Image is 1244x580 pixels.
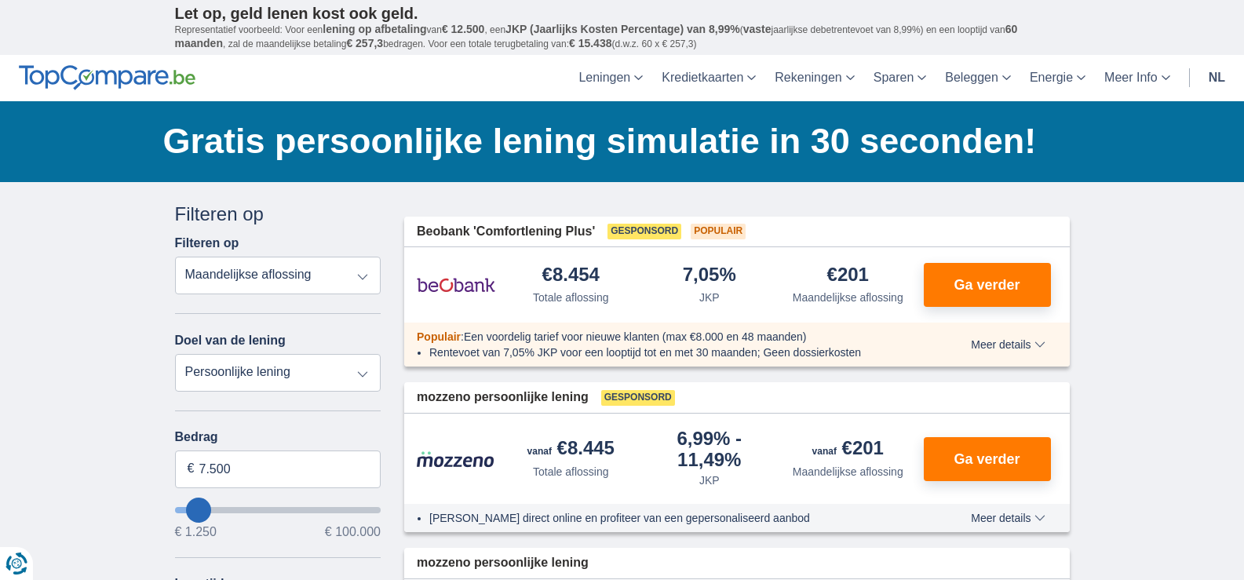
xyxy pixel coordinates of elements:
[346,37,383,49] span: € 257,3
[175,23,1070,51] p: Representatief voorbeeld: Voor een van , een ( jaarlijkse debetrentevoet van 8,99%) en een loopti...
[175,23,1018,49] span: 60 maanden
[188,460,195,478] span: €
[175,430,381,444] label: Bedrag
[175,526,217,538] span: € 1.250
[417,223,595,241] span: Beobank 'Comfortlening Plus'
[1020,55,1095,101] a: Energie
[417,265,495,305] img: product.pl.alt Beobank
[505,23,740,35] span: JKP (Jaarlijks Kosten Percentage) van 8,99%
[533,464,609,480] div: Totale aflossing
[325,526,381,538] span: € 100.000
[765,55,863,101] a: Rekeningen
[175,334,286,348] label: Doel van de lening
[569,55,652,101] a: Leningen
[429,510,914,526] li: [PERSON_NAME] direct online en profiteer van een gepersonaliseerd aanbod
[793,464,903,480] div: Maandelijkse aflossing
[607,224,681,239] span: Gesponsord
[175,201,381,228] div: Filteren op
[417,330,461,343] span: Populair
[959,512,1056,524] button: Meer details
[417,554,589,572] span: mozzeno persoonlijke lening
[533,290,609,305] div: Totale aflossing
[954,278,1020,292] span: Ga verder
[417,451,495,468] img: product.pl.alt Mozzeno
[1095,55,1180,101] a: Meer Info
[959,338,1056,351] button: Meer details
[683,265,736,286] div: 7,05%
[924,437,1051,481] button: Ga verder
[827,265,869,286] div: €201
[442,23,485,35] span: € 12.500
[971,339,1045,350] span: Meer details
[793,290,903,305] div: Maandelijkse aflossing
[175,507,381,513] input: wantToBorrow
[429,345,914,360] li: Rentevoet van 7,05% JKP voor een looptijd tot en met 30 maanden; Geen dossierkosten
[569,37,612,49] span: € 15.438
[1199,55,1235,101] a: nl
[527,439,615,461] div: €8.445
[601,390,675,406] span: Gesponsord
[417,388,589,407] span: mozzeno persoonlijke lening
[864,55,936,101] a: Sparen
[652,55,765,101] a: Kredietkaarten
[936,55,1020,101] a: Beleggen
[954,452,1020,466] span: Ga verder
[19,65,195,90] img: TopCompare
[699,290,720,305] div: JKP
[971,513,1045,523] span: Meer details
[404,329,926,345] div: :
[163,117,1070,166] h1: Gratis persoonlijke lening simulatie in 30 seconden!
[542,265,600,286] div: €8.454
[812,439,884,461] div: €201
[175,236,239,250] label: Filteren op
[699,472,720,488] div: JKP
[691,224,746,239] span: Populair
[924,263,1051,307] button: Ga verder
[175,4,1070,23] p: Let op, geld lenen kost ook geld.
[647,429,773,469] div: 6,99%
[464,330,807,343] span: Een voordelig tarief voor nieuwe klanten (max €8.000 en 48 maanden)
[323,23,426,35] span: lening op afbetaling
[743,23,772,35] span: vaste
